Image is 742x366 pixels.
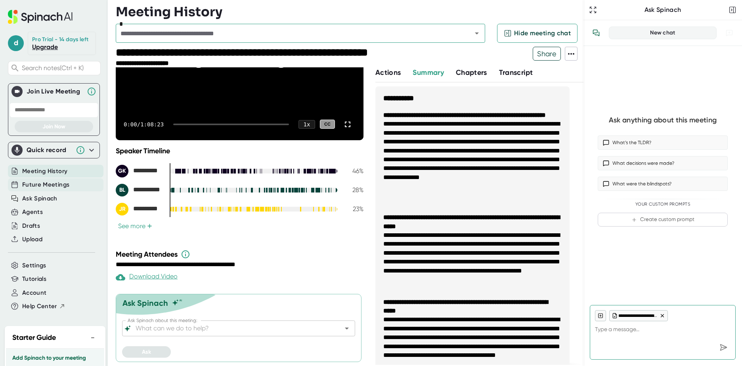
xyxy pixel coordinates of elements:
[497,24,578,43] button: Hide meeting chat
[116,203,128,215] div: JR
[22,302,65,311] button: Help Center
[533,47,561,61] button: Share
[456,67,487,78] button: Chapters
[12,355,98,361] h3: Add Spinach to your meeting
[142,349,151,355] span: Ask
[22,167,67,176] button: Meeting History
[727,4,738,15] button: Close conversation sidebar
[344,186,363,194] div: 28 %
[514,29,571,38] span: Hide meeting chat
[22,288,46,297] button: Account
[116,165,128,177] div: GK
[116,4,222,19] h3: Meeting History
[344,205,363,213] div: 23 %
[27,88,83,95] div: Join Live Meeting
[375,67,401,78] button: Actions
[22,194,57,203] button: Ask Spinach
[116,147,363,155] div: Speaker Timeline
[598,202,728,207] div: Your Custom Prompts
[22,274,46,284] button: Tutorials
[716,340,731,355] div: Send message
[375,68,401,77] span: Actions
[341,323,352,334] button: Open
[32,43,58,51] a: Upgrade
[22,221,40,231] button: Drafts
[116,203,163,215] div: Jeff Reese
[598,135,728,150] button: What’s the TLDR?
[124,121,164,128] div: 0:00 / 1:08:23
[32,36,88,43] div: Pro Trial - 14 days left
[8,35,24,51] span: d
[298,120,315,129] div: 1 x
[88,332,98,343] button: −
[413,68,444,77] span: Summary
[134,323,329,334] input: What can we do to help?
[587,4,599,15] button: Expand to Ask Spinach page
[598,213,728,227] button: Create custom prompt
[27,146,72,154] div: Quick record
[22,302,57,311] span: Help Center
[22,261,46,270] button: Settings
[13,88,21,95] img: Join Live Meeting
[471,28,482,39] button: Open
[122,346,171,358] button: Ask
[599,6,727,14] div: Ask Spinach
[116,184,128,196] div: BL
[320,120,335,129] div: CC
[42,123,65,130] span: Join Now
[614,29,711,36] div: New chat
[456,68,487,77] span: Chapters
[116,273,178,282] div: Paid feature
[116,184,163,196] div: Bobbi Leach
[11,142,96,158] div: Quick record
[22,208,43,217] button: Agents
[413,67,444,78] button: Summary
[598,177,728,191] button: What were the blindspots?
[588,25,604,41] button: View conversation history
[499,67,533,78] button: Transcript
[22,235,42,244] button: Upload
[533,47,560,61] span: Share
[598,156,728,170] button: What decisions were made?
[12,332,56,343] h2: Starter Guide
[344,167,363,175] div: 46 %
[22,180,69,189] button: Future Meetings
[22,64,98,72] span: Search notes (Ctrl + K)
[15,121,93,132] button: Join Now
[147,223,152,229] span: +
[11,84,96,99] div: Join Live MeetingJoin Live Meeting
[609,116,717,125] div: Ask anything about this meeting
[116,250,365,259] div: Meeting Attendees
[499,68,533,77] span: Transcript
[116,222,155,230] button: See more+
[122,298,168,308] div: Ask Spinach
